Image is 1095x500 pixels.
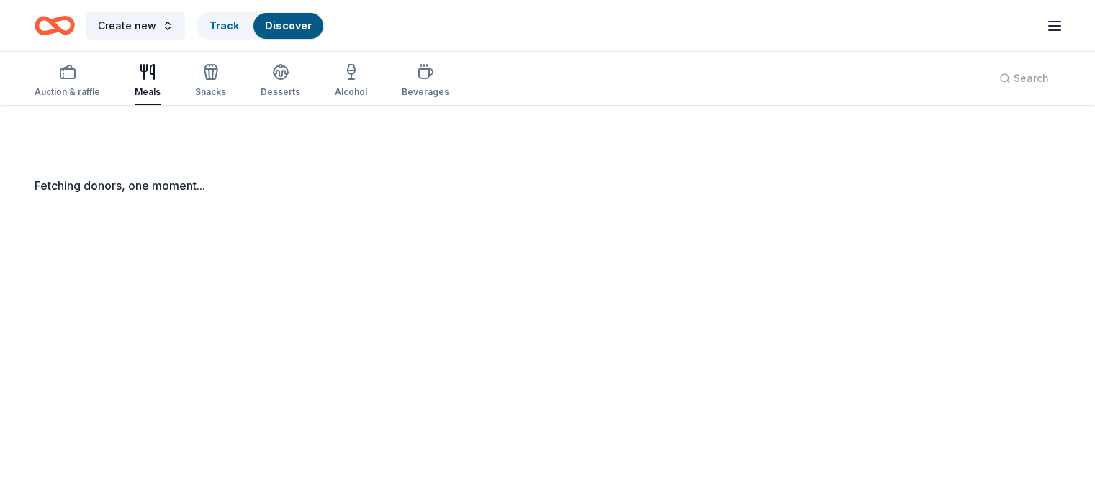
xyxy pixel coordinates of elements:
div: Meals [135,86,161,98]
button: Alcohol [335,58,367,105]
a: Home [35,9,75,42]
div: Fetching donors, one moment... [35,177,1060,194]
div: Snacks [195,86,226,98]
button: TrackDiscover [197,12,325,40]
div: Desserts [261,86,300,98]
button: Desserts [261,58,300,105]
span: Create new [98,17,156,35]
button: Beverages [402,58,449,105]
div: Auction & raffle [35,86,100,98]
a: Track [209,19,239,32]
div: Alcohol [335,86,367,98]
a: Discover [265,19,312,32]
button: Meals [135,58,161,105]
button: Auction & raffle [35,58,100,105]
button: Create new [86,12,185,40]
button: Snacks [195,58,226,105]
div: Beverages [402,86,449,98]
